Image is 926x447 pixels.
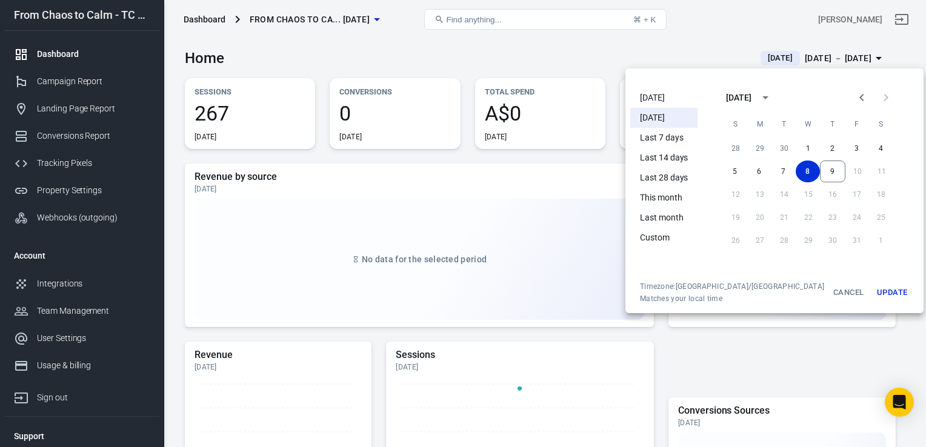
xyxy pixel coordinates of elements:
button: 28 [724,137,748,159]
li: Last 7 days [630,128,698,148]
li: [DATE] [630,108,698,128]
div: Timezone: [GEOGRAPHIC_DATA]/[GEOGRAPHIC_DATA] [640,282,824,291]
button: Update [873,282,911,303]
div: [DATE] [726,91,751,104]
li: Last 28 days [630,168,698,188]
button: Cancel [829,282,868,303]
span: Matches your local time [640,294,824,303]
span: Saturday [870,112,892,136]
li: [DATE] [630,88,698,108]
span: Thursday [822,112,844,136]
button: 1 [796,137,821,159]
li: This month [630,188,698,208]
button: 7 [771,161,796,182]
button: Previous month [850,85,874,110]
span: Monday [749,112,771,136]
div: Open Intercom Messenger [885,388,914,417]
li: Custom [630,228,698,248]
button: calendar view is open, switch to year view [755,87,776,108]
li: Last 14 days [630,148,698,168]
span: Friday [846,112,868,136]
button: 2 [821,137,845,159]
button: 29 [748,137,772,159]
button: 4 [869,137,893,159]
li: Last month [630,208,698,228]
button: 30 [772,137,796,159]
span: Wednesday [798,112,819,136]
span: Tuesday [773,112,795,136]
button: 9 [820,161,845,182]
button: 3 [845,137,869,159]
button: 8 [796,161,820,182]
button: 5 [723,161,747,182]
span: Sunday [725,112,747,136]
button: 6 [747,161,771,182]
